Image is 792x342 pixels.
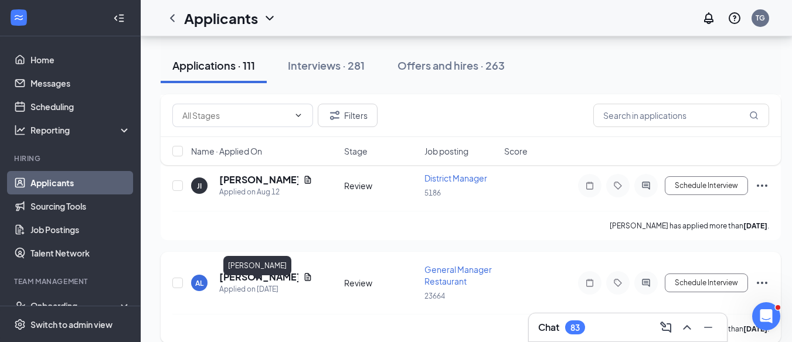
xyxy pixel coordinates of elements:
[30,171,131,194] a: Applicants
[755,179,769,193] svg: Ellipses
[424,173,487,183] span: District Manager
[197,181,202,191] div: JI
[113,12,125,24] svg: Collapse
[755,276,769,290] svg: Ellipses
[728,11,742,25] svg: QuestionInfo
[749,111,759,120] svg: MagnifyingGlass
[702,11,716,25] svg: Notifications
[397,58,505,73] div: Offers and hires · 263
[288,58,365,73] div: Interviews · 281
[219,271,298,283] h5: [PERSON_NAME]
[611,278,625,288] svg: Tag
[701,320,715,334] svg: Minimize
[30,95,131,118] a: Scheduling
[424,145,468,157] span: Job posting
[219,283,312,295] div: Applied on [DATE]
[14,153,128,163] div: Hiring
[424,292,445,300] span: 23664
[14,319,26,330] svg: Settings
[14,124,26,136] svg: Analysis
[678,318,696,337] button: ChevronUp
[424,189,441,197] span: 5186
[538,321,559,334] h3: Chat
[665,273,748,292] button: Schedule Interview
[752,302,780,330] iframe: Intercom live chat
[30,194,131,218] a: Sourcing Tools
[639,278,653,288] svg: ActiveChat
[165,11,179,25] svg: ChevronLeft
[219,173,298,186] h5: [PERSON_NAME]
[680,320,694,334] svg: ChevronUp
[743,324,767,333] b: [DATE]
[665,176,748,195] button: Schedule Interview
[344,180,417,191] div: Review
[504,145,528,157] span: Score
[30,300,121,312] div: Onboarding
[610,221,769,231] p: [PERSON_NAME] has applied more than .
[30,319,113,330] div: Switch to admin view
[593,104,769,127] input: Search in applications
[30,71,131,95] a: Messages
[303,272,312,282] svg: Document
[328,108,342,122] svg: Filter
[184,8,258,28] h1: Applicants
[30,218,131,241] a: Job Postings
[14,276,128,286] div: Team Management
[424,264,492,286] span: General Manager Restaurant
[30,241,131,265] a: Talent Network
[30,124,131,136] div: Reporting
[13,12,25,23] svg: WorkstreamLogo
[318,104,378,127] button: Filter Filters
[30,48,131,71] a: Home
[570,323,580,333] div: 83
[195,278,203,288] div: AL
[191,145,262,157] span: Name · Applied On
[657,318,675,337] button: ComposeMessage
[743,221,767,230] b: [DATE]
[756,13,765,23] div: TG
[583,181,597,190] svg: Note
[344,145,368,157] span: Stage
[303,175,312,184] svg: Document
[639,181,653,190] svg: ActiveChat
[223,256,291,275] div: [PERSON_NAME]
[263,11,277,25] svg: ChevronDown
[659,320,673,334] svg: ComposeMessage
[172,58,255,73] div: Applications · 111
[14,300,26,312] svg: UserCheck
[611,181,625,190] svg: Tag
[699,318,718,337] button: Minimize
[344,277,417,289] div: Review
[182,109,289,122] input: All Stages
[294,111,303,120] svg: ChevronDown
[219,186,312,198] div: Applied on Aug 12
[583,278,597,288] svg: Note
